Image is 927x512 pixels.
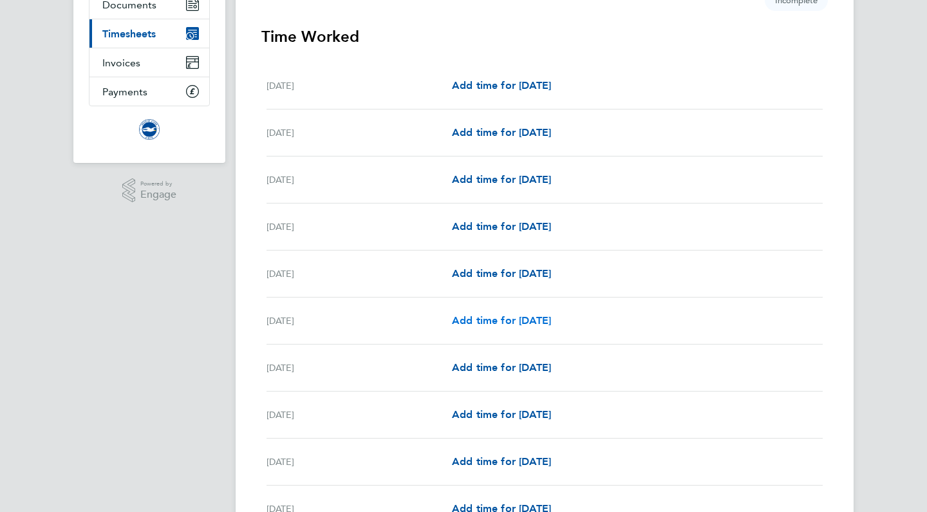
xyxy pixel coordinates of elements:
[452,173,551,185] span: Add time for [DATE]
[267,172,452,187] div: [DATE]
[452,125,551,140] a: Add time for [DATE]
[267,125,452,140] div: [DATE]
[452,219,551,234] a: Add time for [DATE]
[267,313,452,328] div: [DATE]
[452,172,551,187] a: Add time for [DATE]
[267,407,452,422] div: [DATE]
[452,79,551,91] span: Add time for [DATE]
[140,189,176,200] span: Engage
[89,77,209,106] a: Payments
[452,407,551,422] a: Add time for [DATE]
[267,78,452,93] div: [DATE]
[122,178,177,203] a: Powered byEngage
[452,314,551,327] span: Add time for [DATE]
[452,126,551,138] span: Add time for [DATE]
[261,26,828,47] h3: Time Worked
[452,361,551,374] span: Add time for [DATE]
[452,455,551,468] span: Add time for [DATE]
[452,220,551,232] span: Add time for [DATE]
[452,408,551,421] span: Add time for [DATE]
[267,219,452,234] div: [DATE]
[140,178,176,189] span: Powered by
[89,119,210,140] a: Go to home page
[452,360,551,375] a: Add time for [DATE]
[89,48,209,77] a: Invoices
[267,266,452,281] div: [DATE]
[452,266,551,281] a: Add time for [DATE]
[452,267,551,280] span: Add time for [DATE]
[267,360,452,375] div: [DATE]
[452,78,551,93] a: Add time for [DATE]
[267,454,452,469] div: [DATE]
[139,119,160,140] img: brightonandhovealbion-logo-retina.png
[102,28,156,40] span: Timesheets
[89,19,209,48] a: Timesheets
[452,313,551,328] a: Add time for [DATE]
[102,86,147,98] span: Payments
[102,57,140,69] span: Invoices
[452,454,551,469] a: Add time for [DATE]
